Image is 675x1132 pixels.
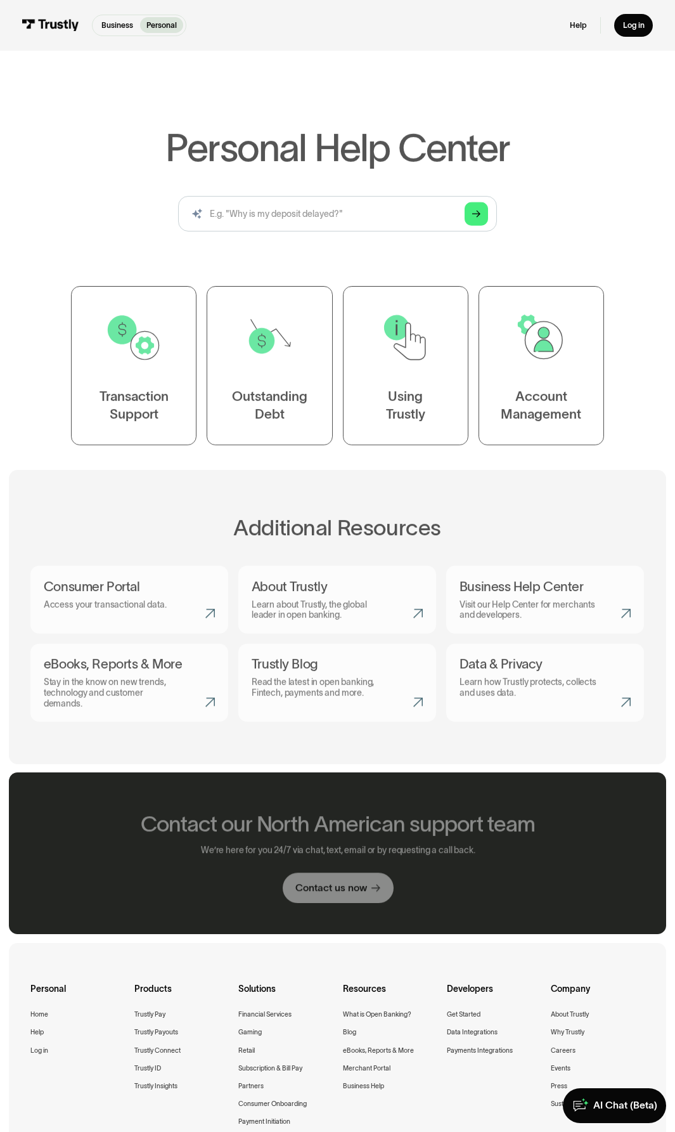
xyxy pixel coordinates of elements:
[146,20,177,31] p: Personal
[614,14,653,37] a: Log in
[447,566,645,634] a: Business Help CenterVisit our Help Center for merchants and developers.
[44,599,167,610] p: Access your transactional data.
[238,1009,292,1020] a: Financial Services
[447,1009,480,1020] a: Get Started
[252,677,389,698] p: Read the latest in open banking, Fintech, payments and more.
[44,657,215,673] h3: eBooks, Reports & More
[551,982,645,1009] div: Company
[447,1045,513,1057] a: Payments Integrations
[501,387,581,422] div: Account Management
[551,1098,589,1110] a: Sustainability
[238,1027,262,1038] a: Gaming
[232,387,307,422] div: Outstanding Debt
[447,644,645,722] a: Data & PrivacyLearn how Trustly protects, collects and uses data.
[343,286,468,445] a: UsingTrustly
[282,873,393,903] a: Contact us now
[238,1098,307,1110] div: Consumer Onboarding
[252,579,423,595] h3: About Trustly
[238,644,436,722] a: Trustly BlogRead the latest in open banking, Fintech, payments and more.
[551,1045,575,1057] a: Careers
[44,579,215,595] h3: Consumer Portal
[134,1009,165,1020] a: Trustly Pay
[30,516,644,540] h2: Additional Resources
[30,566,228,634] a: Consumer PortalAccess your transactional data.
[386,387,425,422] div: Using Trustly
[343,1081,384,1092] a: Business Help
[95,17,140,33] a: Business
[238,1063,302,1074] a: Subscription & Bill Pay
[570,20,587,30] a: Help
[44,677,181,709] p: Stay in the know on new trends, technology and customer demands.
[71,286,196,445] a: TransactionSupport
[460,677,596,698] p: Learn how Trustly protects, collects and uses data.
[22,19,79,31] img: Trustly Logo
[134,1063,161,1074] a: Trustly ID
[238,1116,290,1128] a: Payment Initiation
[238,566,436,634] a: About TrustlyLearn about Trustly, the global leader in open banking.
[178,196,496,231] form: Search
[447,1027,498,1038] a: Data Integrations
[134,1081,177,1092] a: Trustly Insights
[252,657,423,673] h3: Trustly Blog
[165,129,510,167] h1: Personal Help Center
[479,286,604,445] a: AccountManagement
[551,1009,589,1020] a: About Trustly
[30,1045,48,1057] a: Log in
[460,579,631,595] h3: Business Help Center
[30,1009,48,1020] a: Home
[207,286,332,445] a: OutstandingDebt
[101,20,133,31] p: Business
[551,1081,567,1092] a: Press
[238,1081,264,1092] a: Partners
[134,1027,178,1038] a: Trustly Payouts
[563,1088,666,1123] a: AI Chat (Beta)
[134,1045,181,1057] a: Trustly Connect
[343,982,437,1009] div: Resources
[30,1027,44,1038] a: Help
[447,982,541,1009] div: Developers
[252,599,389,620] p: Learn about Trustly, the global leader in open banking.
[343,1045,414,1057] a: eBooks, Reports & More
[141,812,534,836] h2: Contact our North American support team
[460,599,596,620] p: Visit our Help Center for merchants and developers.
[460,657,631,673] h3: Data & Privacy
[134,982,228,1009] div: Products
[100,387,169,422] div: Transaction Support
[238,1045,255,1057] a: Retail
[343,1063,390,1074] a: Merchant Portal
[593,1099,657,1112] div: AI Chat (Beta)
[178,196,496,231] input: search
[30,982,124,1009] div: Personal
[30,644,228,722] a: eBooks, Reports & MoreStay in the know on new trends, technology and customer demands.
[140,17,184,33] a: Personal
[551,1063,570,1074] a: Events
[200,845,475,856] p: We’re here for you 24/7 via chat, text, email or by requesting a call back.
[343,1009,411,1020] div: What is Open Banking?
[343,1027,356,1038] a: Blog
[238,982,332,1009] div: Solutions
[551,1027,584,1038] a: Why Trustly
